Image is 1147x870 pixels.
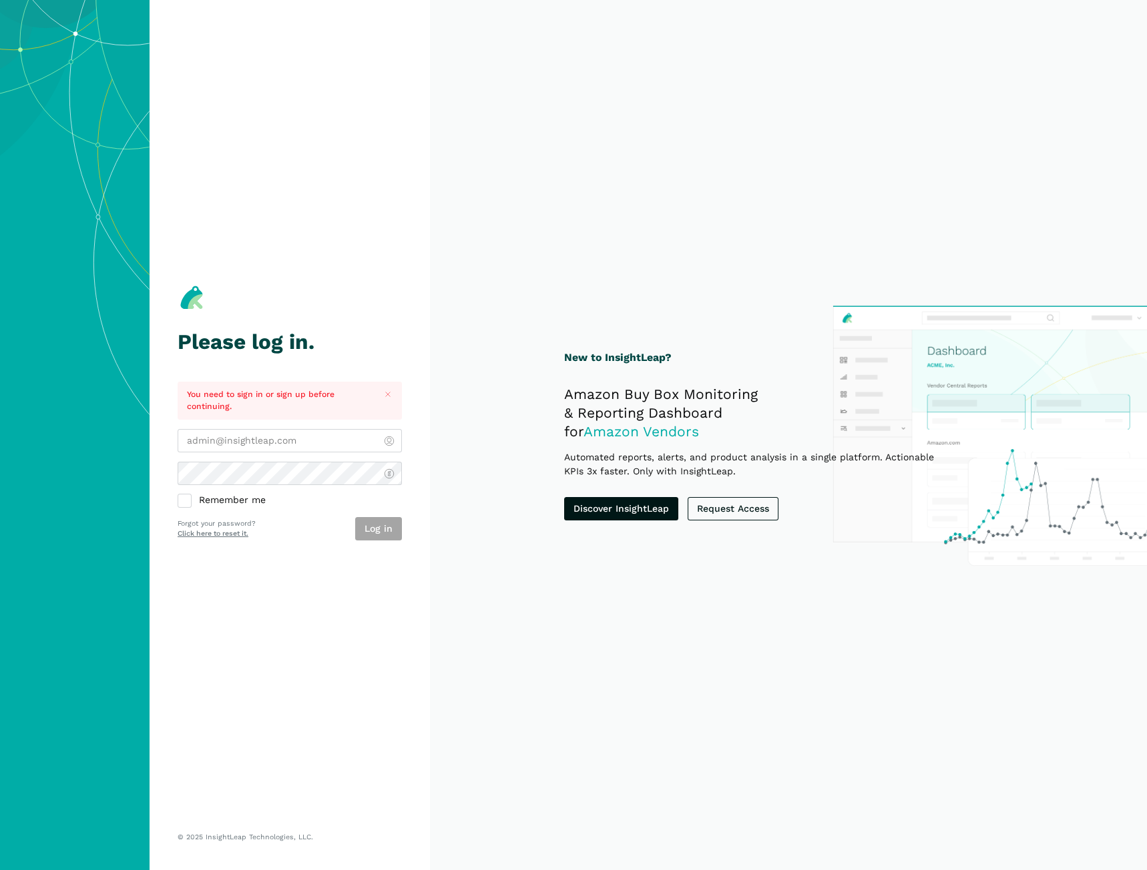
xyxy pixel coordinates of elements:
[564,350,955,366] h1: New to InsightLeap?
[584,423,699,440] span: Amazon Vendors
[178,518,256,529] p: Forgot your password?
[564,497,678,520] a: Discover InsightLeap
[178,429,402,452] input: admin@insightleap.com
[564,450,955,478] p: Automated reports, alerts, and product analysis in a single platform. Actionable KPIs 3x faster. ...
[178,494,402,507] label: Remember me
[564,385,955,441] h2: Amazon Buy Box Monitoring & Reporting Dashboard for
[187,388,371,413] p: You need to sign in or sign up before continuing.
[380,386,397,403] button: Close
[178,833,402,842] p: © 2025 InsightLeap Technologies, LLC.
[178,529,248,538] a: Click here to reset it.
[178,330,402,354] h1: Please log in.
[688,497,778,520] a: Request Access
